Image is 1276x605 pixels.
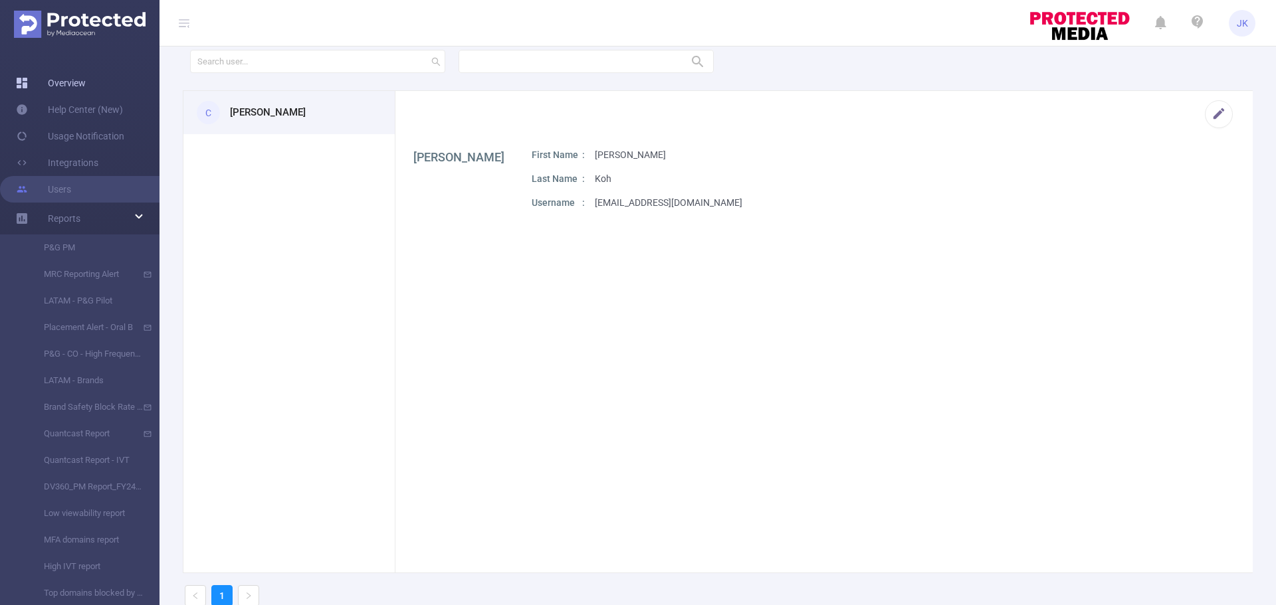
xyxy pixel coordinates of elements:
[1237,10,1248,37] span: JK
[532,172,585,186] p: Last Name
[14,11,146,38] img: Protected Media
[16,123,124,149] a: Usage Notification
[27,553,144,580] a: High IVT report
[16,176,71,203] a: Users
[27,420,144,447] a: Quantcast Report
[205,100,211,126] span: C
[48,205,80,232] a: Reports
[27,341,144,367] a: P&G - CO - High Frequency
[190,50,445,73] input: Search user...
[532,148,585,162] p: First Name
[595,196,742,210] p: [EMAIL_ADDRESS][DOMAIN_NAME]
[16,70,86,96] a: Overview
[532,196,585,210] p: Username
[595,172,611,186] p: Koh
[413,148,504,166] h1: [PERSON_NAME]
[48,213,80,224] span: Reports
[191,592,199,600] i: icon: left
[595,148,666,162] p: [PERSON_NAME]
[431,57,441,66] i: icon: search
[16,96,123,123] a: Help Center (New)
[16,149,98,176] a: Integrations
[27,234,144,261] a: P&G PM
[27,288,144,314] a: LATAM - P&G Pilot
[27,367,144,394] a: LATAM - Brands
[27,447,144,474] a: Quantcast Report - IVT
[27,527,144,553] a: MFA domains report
[27,314,144,341] a: Placement Alert - Oral B
[27,394,144,420] a: Brand Safety Block Rate Check
[27,500,144,527] a: Low viewability report
[230,105,306,120] h3: [PERSON_NAME]
[245,592,253,600] i: icon: right
[27,261,144,288] a: MRC Reporting Alert
[27,474,144,500] a: DV360_PM Report_FY24Q1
